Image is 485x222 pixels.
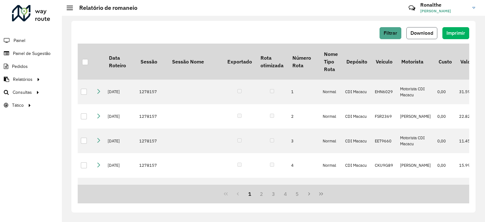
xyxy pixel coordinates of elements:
[320,104,342,129] td: Normal
[136,129,168,153] td: 1278157
[105,153,136,178] td: [DATE]
[105,80,136,104] td: [DATE]
[288,153,320,178] td: 4
[342,44,371,80] th: Depósito
[288,104,320,129] td: 2
[434,80,456,104] td: 0,00
[244,188,256,200] button: 1
[14,37,25,44] span: Painel
[384,30,397,36] span: Filtrar
[380,27,401,39] button: Filtrar
[105,104,136,129] td: [DATE]
[288,80,320,104] td: 1
[397,153,434,178] td: [PERSON_NAME]
[397,44,434,80] th: Motorista
[13,76,33,83] span: Relatórios
[12,63,28,70] span: Pedidos
[255,188,267,200] button: 2
[223,44,256,80] th: Exportado
[288,44,320,80] th: Número Rota
[320,153,342,178] td: Normal
[434,44,456,80] th: Custo
[446,30,465,36] span: Imprimir
[13,89,32,96] span: Consultas
[279,188,291,200] button: 4
[410,30,433,36] span: Download
[73,4,137,11] h2: Relatório de romaneio
[320,80,342,104] td: Normal
[420,8,468,14] span: [PERSON_NAME]
[397,129,434,153] td: Motorista CDI Macacu
[267,188,279,200] button: 3
[13,50,51,57] span: Painel de Sugestão
[256,44,288,80] th: Rota otimizada
[342,104,371,129] td: CDI Macacu
[342,129,371,153] td: CDI Macacu
[397,104,434,129] td: [PERSON_NAME]
[420,2,468,8] h3: Ronalthe
[372,153,397,178] td: CKU9G89
[136,80,168,104] td: 1278157
[303,188,315,200] button: Next Page
[12,102,24,109] span: Tático
[456,104,482,129] td: 22.820,17
[291,188,303,200] button: 5
[136,104,168,129] td: 1278157
[442,27,469,39] button: Imprimir
[105,44,136,80] th: Data Roteiro
[456,153,482,178] td: 15.997,36
[434,104,456,129] td: 0,00
[342,80,371,104] td: CDI Macacu
[288,129,320,153] td: 3
[372,80,397,104] td: EHN6029
[168,44,223,80] th: Sessão Nome
[372,104,397,129] td: FSR2369
[456,44,482,80] th: Valor
[372,44,397,80] th: Veículo
[456,80,482,104] td: 31.595,86
[342,153,371,178] td: CDI Macacu
[434,129,456,153] td: 0,00
[434,153,456,178] td: 0,00
[105,129,136,153] td: [DATE]
[405,1,419,15] a: Contato Rápido
[372,129,397,153] td: EET9660
[397,80,434,104] td: Motorista CDI Macacu
[320,44,342,80] th: Nome Tipo Rota
[456,129,482,153] td: 11.454,10
[320,129,342,153] td: Normal
[315,188,327,200] button: Last Page
[136,44,168,80] th: Sessão
[136,153,168,178] td: 1278157
[406,27,437,39] button: Download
